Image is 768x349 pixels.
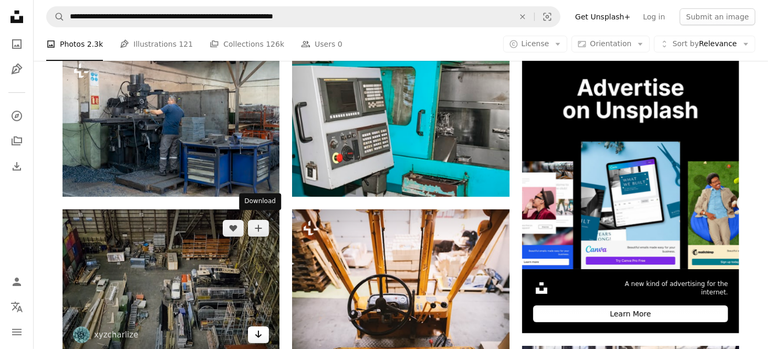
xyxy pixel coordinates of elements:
img: file-1631306537910-2580a29a3cfcimage [533,280,550,297]
a: Get Unsplash+ [569,8,637,25]
a: A new kind of advertising for the internet.Learn More [522,52,739,333]
a: Download [248,326,269,343]
a: Illustrations 121 [120,27,193,61]
button: Add to Collection [248,220,269,237]
button: Menu [6,322,27,343]
span: License [522,39,549,48]
img: A worker operates machinery in a workshop. [63,52,279,196]
a: Collections [6,131,27,152]
span: Sort by [672,39,699,48]
button: Submit an image [680,8,755,25]
a: xyzcharlize [94,330,138,340]
button: Clear [511,7,534,27]
button: Language [6,297,27,318]
span: 121 [179,38,193,50]
a: View from a drivers seat of yellow fork lifter in storage hangar. [292,277,509,286]
button: Search Unsplash [47,7,65,27]
a: Users 0 [301,27,343,61]
a: Photos [6,34,27,55]
span: 126k [266,38,284,50]
a: Log in / Sign up [6,271,27,292]
span: Orientation [590,39,631,48]
span: Relevance [672,39,737,49]
a: Home — Unsplash [6,6,27,29]
button: Like [223,220,244,237]
div: Download [239,193,281,210]
a: A worker operates machinery in a workshop. [63,119,279,129]
button: Sort byRelevance [654,36,755,52]
a: Collections 126k [210,27,284,61]
button: Orientation [572,36,650,52]
form: Find visuals sitewide [46,6,561,27]
a: Log in [637,8,671,25]
button: Visual search [535,7,560,27]
a: Explore [6,105,27,126]
img: Go to xyzcharlize's profile [73,326,90,343]
span: 0 [338,38,343,50]
a: Download History [6,156,27,177]
a: aerial photo of gray metal parts [63,277,279,286]
a: A machine that is inside of a building [292,119,509,129]
img: A machine that is inside of a building [292,52,509,196]
span: A new kind of advertising for the internet. [609,280,728,298]
button: License [503,36,568,52]
a: Illustrations [6,59,27,80]
img: file-1635990755334-4bfd90f37242image [522,52,739,269]
div: Learn More [533,305,728,322]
